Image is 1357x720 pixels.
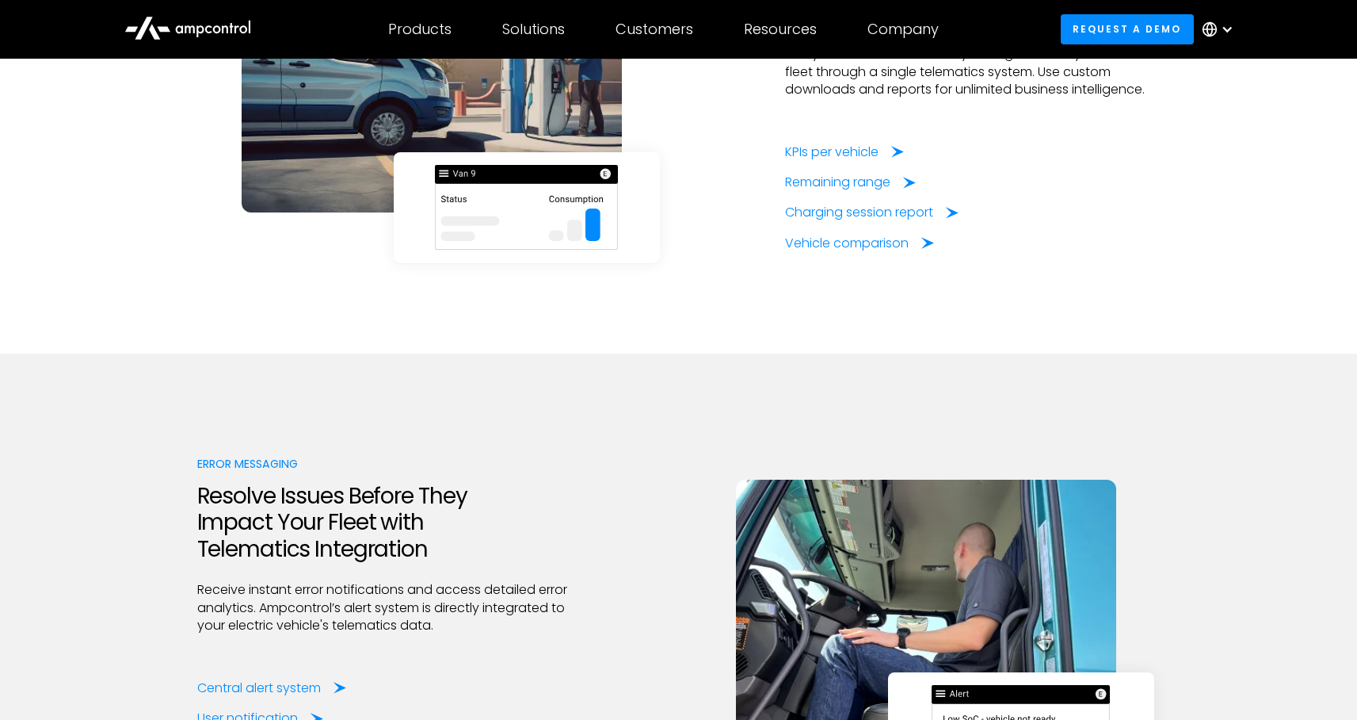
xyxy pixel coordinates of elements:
[867,21,939,38] div: Company
[785,235,909,252] div: Vehicle comparison
[197,680,346,697] a: Central alert system
[744,21,817,38] div: Resources
[197,483,573,563] h2: Resolve Issues Before They Impact Your Fleet with Telematics Integration
[785,204,933,221] div: Charging session report
[785,45,1161,98] p: Analyze and benchmark daily fueling costs for your entire fleet through a single telematics syste...
[785,144,904,161] a: KPIs per vehicle
[1061,14,1194,44] a: Request a demo
[197,581,573,634] p: Receive instant error notifications and access detailed error analytics. Ampcontrol’s alert syste...
[197,680,321,697] div: Central alert system
[785,235,934,252] a: Vehicle comparison
[502,21,565,38] div: Solutions
[197,455,573,473] div: Error Messaging
[785,144,879,161] div: KPIs per vehicle
[785,204,959,221] a: Charging session report
[616,21,693,38] div: Customers
[388,21,452,38] div: Products
[785,174,916,191] a: Remaining range
[785,174,890,191] div: Remaining range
